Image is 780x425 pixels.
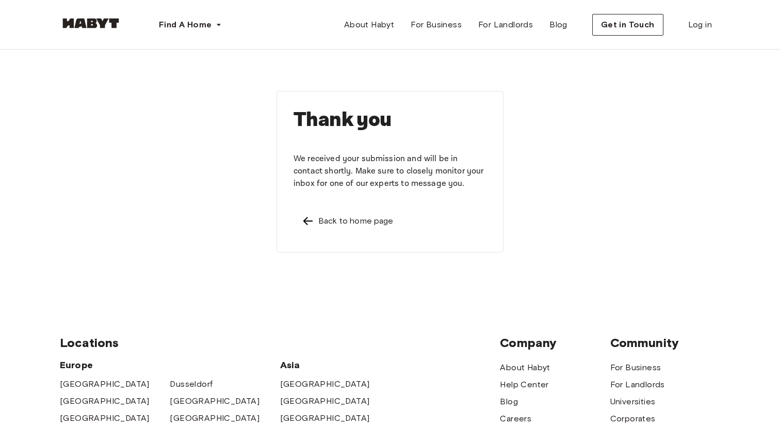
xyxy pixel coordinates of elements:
span: Get in Touch [601,19,655,31]
span: Company [500,335,610,351]
a: About Habyt [500,361,550,374]
a: [GEOGRAPHIC_DATA] [280,395,370,407]
span: About Habyt [344,19,394,31]
a: For Landlords [470,14,541,35]
span: Europe [60,359,280,371]
a: Blog [500,396,518,408]
a: About Habyt [336,14,402,35]
a: Careers [500,413,531,425]
a: Corporates [610,413,656,425]
span: For Business [411,19,462,31]
span: Asia [280,359,390,371]
a: Universities [610,396,656,408]
a: For Business [402,14,470,35]
a: [GEOGRAPHIC_DATA] [60,378,150,390]
span: Blog [549,19,567,31]
a: Left pointing arrowBack to home page [294,207,486,235]
a: [GEOGRAPHIC_DATA] [280,412,370,424]
a: [GEOGRAPHIC_DATA] [60,395,150,407]
img: Habyt [60,18,122,28]
h1: Thank you [294,108,486,132]
p: We received your submission and will be in contact shortly. Make sure to closely monitor your inb... [294,153,486,190]
span: Community [610,335,720,351]
a: Log in [680,14,720,35]
a: [GEOGRAPHIC_DATA] [170,412,259,424]
div: Back to home page [318,215,394,227]
button: Get in Touch [592,14,663,36]
span: Find A Home [159,19,212,31]
img: Left pointing arrow [302,215,314,227]
a: [GEOGRAPHIC_DATA] [60,412,150,424]
a: [GEOGRAPHIC_DATA] [280,378,370,390]
span: Log in [688,19,712,31]
button: Find A Home [151,14,230,35]
a: Blog [541,14,576,35]
a: Help Center [500,379,548,391]
a: Dusseldorf [170,378,213,390]
span: For Landlords [478,19,533,31]
span: Locations [60,335,500,351]
a: For Landlords [610,379,665,391]
a: [GEOGRAPHIC_DATA] [170,395,259,407]
a: For Business [610,361,661,374]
